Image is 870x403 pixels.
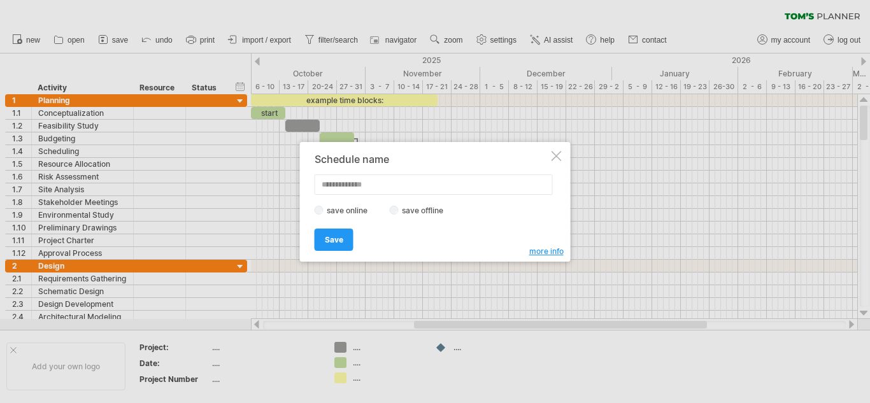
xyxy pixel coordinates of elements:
[324,206,378,215] label: save online
[315,229,353,251] a: Save
[315,153,549,165] div: Schedule name
[529,246,564,256] span: more info
[399,206,454,215] label: save offline
[325,235,343,244] span: Save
